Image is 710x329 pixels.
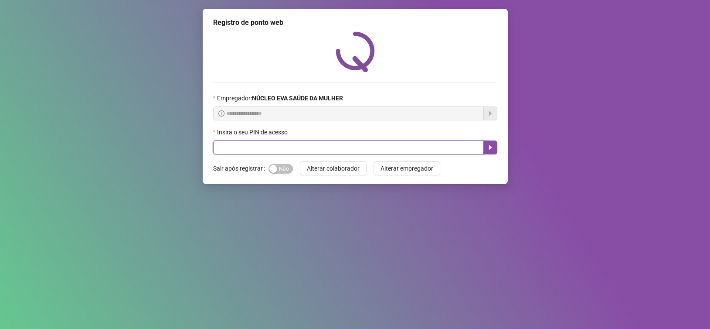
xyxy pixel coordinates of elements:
span: caret-right [487,144,494,151]
span: Alterar empregador [380,164,433,173]
label: Insira o seu PIN de acesso [213,127,293,137]
span: Empregador : [217,93,343,103]
span: info-circle [218,110,224,117]
img: QRPoint [336,31,375,72]
span: Alterar colaborador [307,164,360,173]
label: Sair após registrar [213,161,268,175]
div: Registro de ponto web [213,17,497,28]
button: Alterar colaborador [300,161,367,175]
strong: NÚCLEO EVA SAÚDE DA MULHER [252,95,343,102]
button: Alterar empregador [374,161,440,175]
